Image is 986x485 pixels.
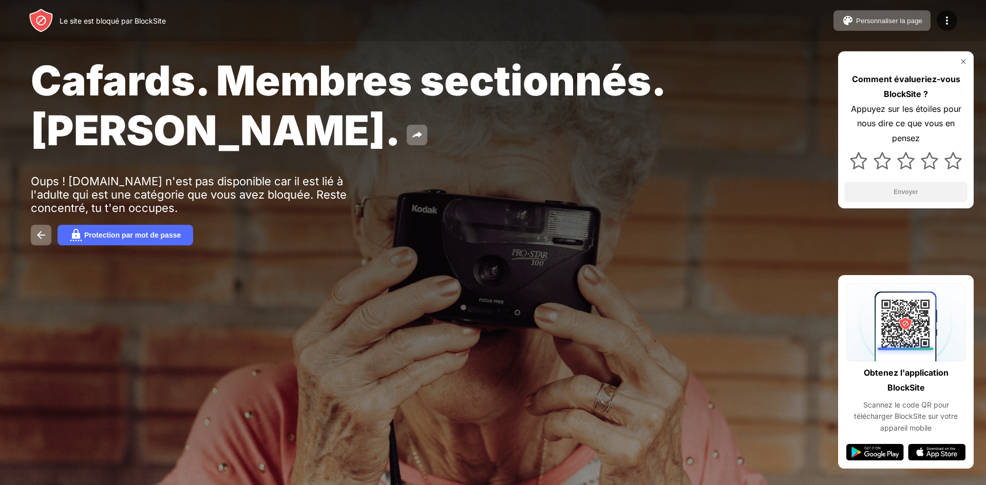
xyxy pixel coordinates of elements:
[842,14,854,27] img: pallet.svg
[70,229,82,241] img: password.svg
[31,55,664,155] font: Cafards. Membres sectionnés. [PERSON_NAME].
[921,152,938,169] img: star.svg
[854,400,958,432] font: Scannez le code QR pour télécharger BlockSite sur votre appareil mobile
[31,174,347,215] font: Oups ! [DOMAIN_NAME] n'est pas disponible car il est lié à l'adulte qui est une catégorie que vou...
[944,152,962,169] img: star.svg
[58,225,193,245] button: Protection par mot de passe
[851,104,961,144] font: Appuyez sur les étoiles pour nous dire ce que vous en pensez
[894,188,918,196] font: Envoyer
[852,74,960,99] font: Comment évalueriez-vous BlockSite ?
[844,182,968,202] button: Envoyer
[959,57,968,66] img: rate-us-close.svg
[874,152,891,169] img: star.svg
[29,8,53,33] img: header-logo.svg
[411,129,423,141] img: share.svg
[846,283,965,361] img: qrcode.svg
[897,152,915,169] img: star.svg
[84,231,181,239] font: Protection par mot de passe
[856,17,922,25] font: Personnaliser la page
[941,14,953,27] img: menu-icon.svg
[864,367,949,393] font: Obtenez l'application BlockSite
[908,444,965,460] img: app-store.svg
[833,10,931,31] button: Personnaliser la page
[846,444,904,460] img: google-play.svg
[850,152,867,169] img: star.svg
[60,16,166,25] font: Le site est bloqué par BlockSite
[35,229,47,241] img: back.svg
